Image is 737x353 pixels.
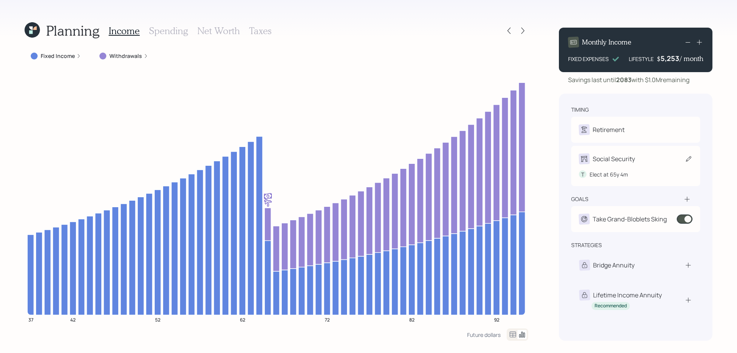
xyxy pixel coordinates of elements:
[28,316,33,323] tspan: 37
[593,214,667,224] div: Take Grand-Bloblets Sking
[109,52,142,60] label: Withdrawals
[467,331,501,338] div: Future dollars
[593,154,635,163] div: Social Security
[41,52,75,60] label: Fixed Income
[582,38,631,46] h4: Monthly Income
[568,75,689,84] div: Savings last until with $1.0M remaining
[109,25,140,36] h3: Income
[494,316,499,323] tspan: 92
[571,106,589,114] div: timing
[579,170,587,178] div: T
[46,22,99,39] h1: Planning
[571,195,588,203] div: goals
[240,316,245,323] tspan: 62
[661,54,680,63] div: 5,253
[249,25,271,36] h3: Taxes
[325,316,330,323] tspan: 72
[197,25,240,36] h3: Net Worth
[593,261,635,270] div: Bridge Annuity
[657,54,661,63] h4: $
[593,290,662,300] div: Lifetime Income Annuity
[595,303,627,309] div: Recommended
[155,316,160,323] tspan: 52
[70,316,76,323] tspan: 42
[149,25,188,36] h3: Spending
[629,55,654,63] div: LIFESTYLE
[571,241,602,249] div: strategies
[680,54,703,63] h4: / month
[593,125,625,134] div: Retirement
[616,76,631,84] b: 2083
[409,316,415,323] tspan: 82
[568,55,609,63] div: FIXED EXPENSES
[590,170,628,178] div: Elect at 65y 4m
